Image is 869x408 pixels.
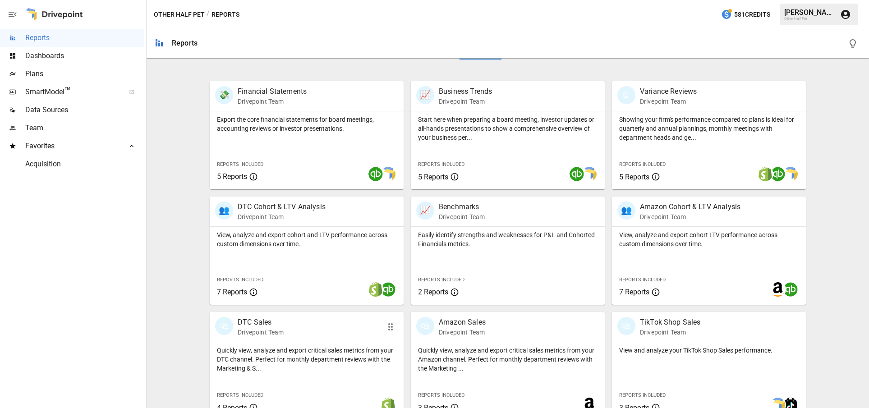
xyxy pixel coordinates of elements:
[418,277,464,283] span: Reports Included
[784,8,835,17] div: [PERSON_NAME]
[640,86,697,97] p: Variance Reviews
[758,167,772,181] img: shopify
[25,87,119,97] span: SmartModel
[25,105,144,115] span: Data Sources
[215,86,233,104] div: 💸
[619,346,799,355] p: View and analyze your TikTok Shop Sales performance.
[416,317,434,335] div: 🛍
[783,167,798,181] img: smart model
[418,288,448,296] span: 2 Reports
[619,230,799,248] p: View, analyze and export cohort LTV performance across custom dimensions over time.
[25,123,144,133] span: Team
[217,161,263,167] span: Reports Included
[238,86,307,97] p: Financial Statements
[368,167,383,181] img: quickbooks
[215,202,233,220] div: 👥
[619,115,799,142] p: Showing your firm's performance compared to plans is ideal for quarterly and annual plannings, mo...
[439,97,492,106] p: Drivepoint Team
[238,202,326,212] p: DTC Cohort & LTV Analysis
[619,173,649,181] span: 5 Reports
[640,317,701,328] p: TikTok Shop Sales
[25,69,144,79] span: Plans
[368,282,383,297] img: shopify
[416,86,434,104] div: 📈
[207,9,210,20] div: /
[734,9,770,20] span: 581 Credits
[418,161,464,167] span: Reports Included
[238,328,284,337] p: Drivepoint Team
[217,172,247,181] span: 5 Reports
[640,328,701,337] p: Drivepoint Team
[154,9,205,20] button: Other Half Pet
[217,230,396,248] p: View, analyze and export cohort and LTV performance across custom dimensions over time.
[381,167,395,181] img: smart model
[381,282,395,297] img: quickbooks
[783,282,798,297] img: quickbooks
[570,167,584,181] img: quickbooks
[617,317,635,335] div: 🛍
[238,212,326,221] p: Drivepoint Team
[771,167,785,181] img: quickbooks
[640,97,697,106] p: Drivepoint Team
[640,212,740,221] p: Drivepoint Team
[25,141,119,151] span: Favorites
[439,202,485,212] p: Benchmarks
[418,173,448,181] span: 5 Reports
[619,288,649,296] span: 7 Reports
[215,317,233,335] div: 🛍
[582,167,597,181] img: smart model
[771,282,785,297] img: amazon
[418,230,598,248] p: Easily identify strengths and weaknesses for P&L and Cohorted Financials metrics.
[784,17,835,21] div: Other Half Pet
[619,277,666,283] span: Reports Included
[617,86,635,104] div: 🗓
[439,317,486,328] p: Amazon Sales
[418,115,598,142] p: Start here when preparing a board meeting, investor updates or all-hands presentations to show a ...
[217,277,263,283] span: Reports Included
[217,288,247,296] span: 7 Reports
[64,85,71,96] span: ™
[640,202,740,212] p: Amazon Cohort & LTV Analysis
[416,202,434,220] div: 📈
[418,346,598,373] p: Quickly view, analyze and export critical sales metrics from your Amazon channel. Perfect for mon...
[217,392,263,398] span: Reports Included
[418,392,464,398] span: Reports Included
[439,328,486,337] p: Drivepoint Team
[617,202,635,220] div: 👥
[238,317,284,328] p: DTC Sales
[217,346,396,373] p: Quickly view, analyze and export critical sales metrics from your DTC channel. Perfect for monthl...
[172,39,198,47] div: Reports
[25,32,144,43] span: Reports
[217,115,396,133] p: Export the core financial statements for board meetings, accounting reviews or investor presentat...
[619,392,666,398] span: Reports Included
[25,159,144,170] span: Acquisition
[25,50,144,61] span: Dashboards
[238,97,307,106] p: Drivepoint Team
[439,212,485,221] p: Drivepoint Team
[717,6,774,23] button: 581Credits
[619,161,666,167] span: Reports Included
[439,86,492,97] p: Business Trends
